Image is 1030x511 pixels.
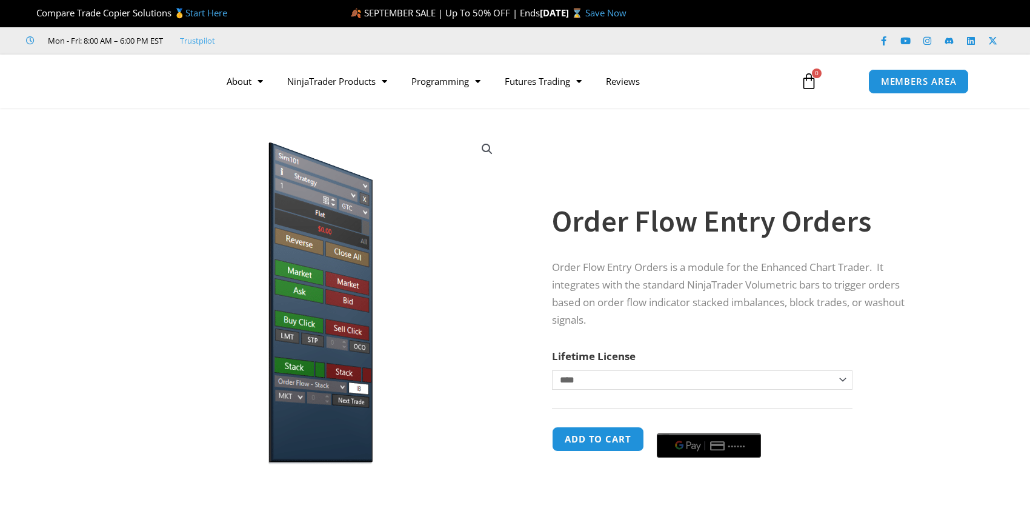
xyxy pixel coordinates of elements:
[868,69,969,94] a: MEMBERS AREA
[585,7,626,19] a: Save Now
[728,441,746,450] text: ••••••
[654,425,763,426] iframe: Secure payment input frame
[782,64,836,99] a: 0
[350,7,540,19] span: 🍂 SEPTEMBER SALE | Up To 50% OFF | Ends
[552,200,906,242] h1: Order Flow Entry Orders
[180,33,215,48] a: Trustpilot
[214,67,786,95] nav: Menu
[493,67,594,95] a: Futures Trading
[26,7,227,19] span: Compare Trade Copier Solutions 🥇
[61,59,191,103] img: LogoAI | Affordable Indicators – NinjaTrader
[881,77,957,86] span: MEMBERS AREA
[27,8,36,18] img: 🏆
[657,433,761,458] button: Buy with GPay
[185,7,227,19] a: Start Here
[214,67,275,95] a: About
[594,67,652,95] a: Reviews
[552,349,636,363] label: Lifetime License
[507,129,897,402] img: Order Flow Entry Orders NQ 1 MinuteOrder Flow Entry Orders - NQ 1 Minute Volumetric | Affordable ...
[552,259,906,329] p: Order Flow Entry Orders is a module for the Enhanced Chart Trader. It integrates with the standar...
[399,67,493,95] a: Programming
[275,67,399,95] a: NinjaTrader Products
[540,7,585,19] strong: [DATE] ⌛
[552,427,644,452] button: Add to cart
[552,396,571,404] a: Clear options
[45,33,163,48] span: Mon - Fri: 8:00 AM – 6:00 PM EST
[118,129,507,464] img: orderflow entry
[476,138,498,160] a: View full-screen image gallery
[812,68,822,78] span: 0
